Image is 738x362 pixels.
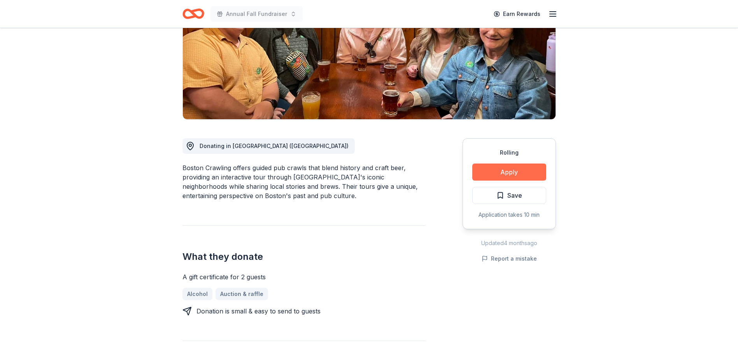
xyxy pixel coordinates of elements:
[507,190,522,200] span: Save
[200,143,349,149] span: Donating in [GEOGRAPHIC_DATA] ([GEOGRAPHIC_DATA])
[182,251,425,263] h2: What they donate
[472,148,546,157] div: Rolling
[216,288,268,300] a: Auction & raffle
[489,7,545,21] a: Earn Rewards
[182,5,204,23] a: Home
[182,163,425,200] div: Boston Crawling offers guided pub crawls that blend history and craft beer, providing an interact...
[182,272,425,282] div: A gift certificate for 2 guests
[472,164,546,181] button: Apply
[482,254,537,263] button: Report a mistake
[472,187,546,204] button: Save
[463,238,556,248] div: Updated 4 months ago
[182,288,212,300] a: Alcohol
[472,210,546,219] div: Application takes 10 min
[196,306,321,316] div: Donation is small & easy to send to guests
[226,9,287,19] span: Annual Fall Fundraiser
[210,6,303,22] button: Annual Fall Fundraiser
